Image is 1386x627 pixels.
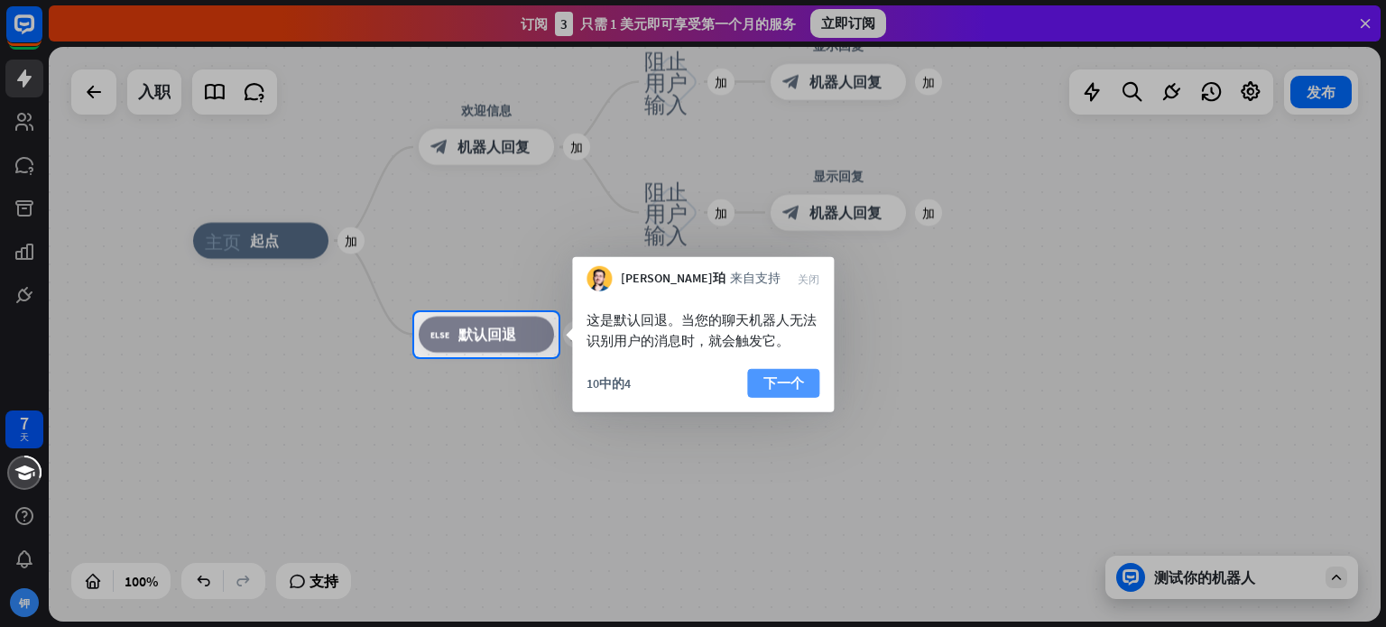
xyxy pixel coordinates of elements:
[763,374,804,392] font: 下一个
[458,326,516,344] font: 默认回退
[747,369,819,398] button: 下一个
[587,375,631,392] font: 10中的4
[730,270,781,286] font: 来自支持
[798,273,819,284] font: 关闭
[587,311,817,349] font: 这是默认回退。当您的聊天机器人无法识别用户的消息时，就会触发它。
[430,326,449,344] font: block_fallback
[621,270,725,286] font: [PERSON_NAME]珀
[14,7,69,61] button: 打开 LiveChat 聊天小部件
